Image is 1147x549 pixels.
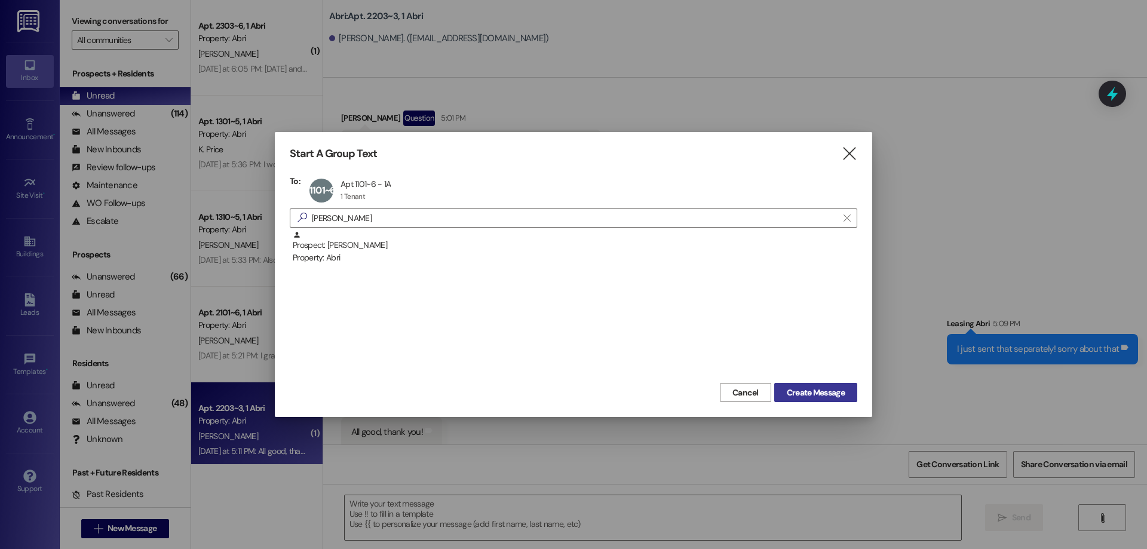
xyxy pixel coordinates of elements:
button: Create Message [774,383,857,402]
div: Prospect: [PERSON_NAME]Property: Abri [290,231,857,260]
div: Prospect: [PERSON_NAME] [293,231,857,265]
div: Property: Abri [293,252,857,264]
div: 1 Tenant [341,192,365,201]
span: 1101~6 [309,184,335,197]
button: Clear text [838,209,857,227]
h3: Start A Group Text [290,147,377,161]
span: Create Message [787,387,845,399]
input: Search for any contact or apartment [312,210,838,226]
i:  [841,148,857,160]
div: Apt 1101~6 - 1A [341,179,391,189]
span: Cancel [732,387,759,399]
h3: To: [290,176,300,186]
button: Cancel [720,383,771,402]
i:  [844,213,850,223]
i:  [293,211,312,224]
